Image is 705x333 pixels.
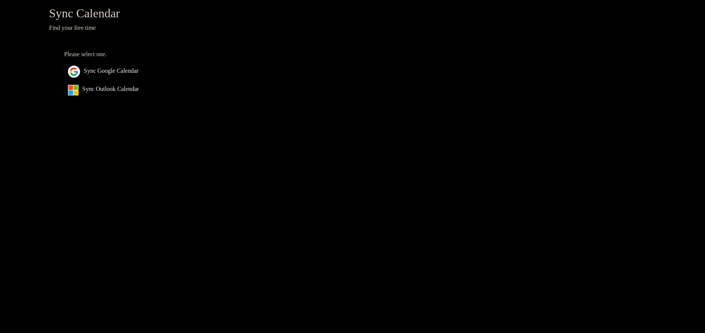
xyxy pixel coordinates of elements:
[68,66,80,78] img: google_icon.png
[84,68,139,74] span: Sync Google Calendar
[64,86,139,92] a: Sync Outlook Calendar
[38,6,252,20] h2: Sync Calendar
[64,50,359,59] div: Please select one.
[64,68,139,74] a: Sync Google Calendar
[38,23,705,32] p: Find your free time
[82,86,139,92] span: Sync Outlook Calendar
[68,85,79,95] img: microsoft_icon.png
